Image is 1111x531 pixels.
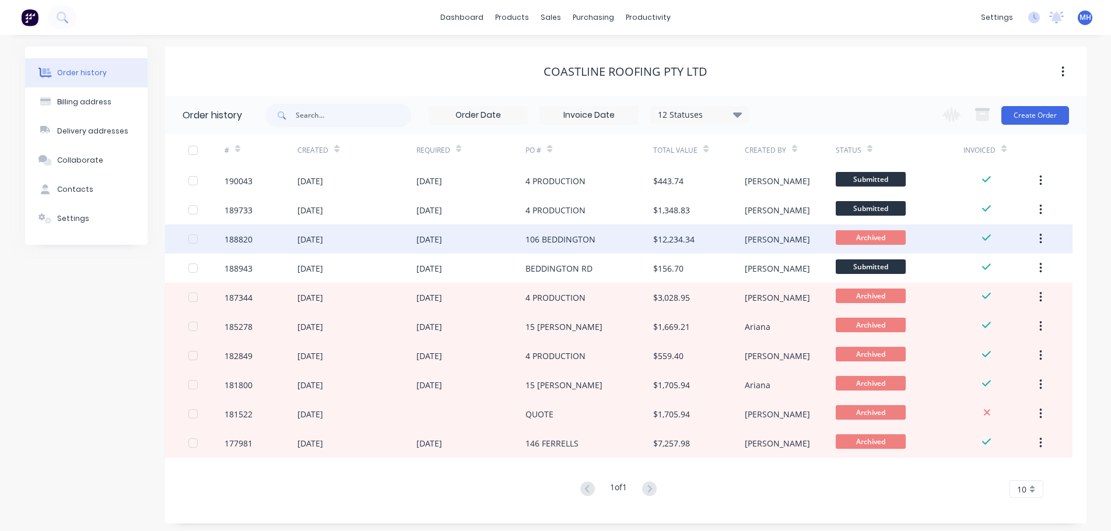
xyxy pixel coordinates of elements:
[1080,12,1091,23] span: MH
[745,350,810,362] div: [PERSON_NAME]
[525,321,602,333] div: 15 [PERSON_NAME]
[745,437,810,449] div: [PERSON_NAME]
[416,204,442,216] div: [DATE]
[836,434,906,449] span: Archived
[567,9,620,26] div: purchasing
[296,104,411,127] input: Search...
[1001,106,1069,125] button: Create Order
[525,350,586,362] div: 4 PRODUCTION
[225,321,253,333] div: 185278
[297,350,323,362] div: [DATE]
[297,233,323,245] div: [DATE]
[836,172,906,187] span: Submitted
[416,321,442,333] div: [DATE]
[25,58,148,87] button: Order history
[653,204,690,216] div: $1,348.83
[651,108,749,121] div: 12 Statuses
[525,262,593,275] div: BEDDINGTON RD
[25,117,148,146] button: Delivery addresses
[963,134,1036,166] div: Invoiced
[836,134,963,166] div: Status
[1017,483,1026,495] span: 10
[25,146,148,175] button: Collaborate
[57,155,103,166] div: Collaborate
[963,145,996,156] div: Invoiced
[25,204,148,233] button: Settings
[225,134,297,166] div: #
[745,134,836,166] div: Created By
[416,175,442,187] div: [DATE]
[57,97,111,107] div: Billing address
[434,9,489,26] a: dashboard
[416,379,442,391] div: [DATE]
[25,87,148,117] button: Billing address
[620,9,677,26] div: productivity
[745,204,810,216] div: [PERSON_NAME]
[416,233,442,245] div: [DATE]
[416,437,442,449] div: [DATE]
[416,350,442,362] div: [DATE]
[416,291,442,304] div: [DATE]
[525,291,586,304] div: 4 PRODUCTION
[57,126,128,136] div: Delivery addresses
[836,405,906,420] span: Archived
[297,134,416,166] div: Created
[653,350,684,362] div: $559.40
[836,289,906,303] span: Archived
[745,145,786,156] div: Created By
[525,175,586,187] div: 4 PRODUCTION
[745,233,810,245] div: [PERSON_NAME]
[836,259,906,274] span: Submitted
[525,233,595,245] div: 106 BEDDINGTON
[183,108,242,122] div: Order history
[416,262,442,275] div: [DATE]
[745,291,810,304] div: [PERSON_NAME]
[429,107,527,124] input: Order Date
[225,437,253,449] div: 177981
[836,376,906,391] span: Archived
[535,9,567,26] div: sales
[525,408,553,420] div: QUOTE
[653,134,744,166] div: Total Value
[57,213,89,224] div: Settings
[297,321,323,333] div: [DATE]
[836,318,906,332] span: Archived
[297,262,323,275] div: [DATE]
[297,408,323,420] div: [DATE]
[225,379,253,391] div: 181800
[653,145,698,156] div: Total Value
[525,379,602,391] div: 15 [PERSON_NAME]
[836,201,906,216] span: Submitted
[975,9,1019,26] div: settings
[745,408,810,420] div: [PERSON_NAME]
[297,379,323,391] div: [DATE]
[836,145,861,156] div: Status
[57,68,107,78] div: Order history
[653,233,695,245] div: $12,234.34
[653,437,690,449] div: $7,257.98
[297,145,328,156] div: Created
[489,9,535,26] div: products
[745,379,770,391] div: Ariana
[653,408,690,420] div: $1,705.94
[836,347,906,361] span: Archived
[21,9,38,26] img: Factory
[225,350,253,362] div: 182849
[653,262,684,275] div: $156.70
[544,65,707,79] div: COASTLINE ROOFING PTY LTD
[653,321,690,333] div: $1,669.21
[836,230,906,245] span: Archived
[25,175,148,204] button: Contacts
[297,175,323,187] div: [DATE]
[525,145,541,156] div: PO #
[525,437,579,449] div: 146 FERRELLS
[225,175,253,187] div: 190043
[540,107,638,124] input: Invoice Date
[525,134,653,166] div: PO #
[653,291,690,304] div: $3,028.95
[225,291,253,304] div: 187344
[653,175,684,187] div: $443.74
[225,233,253,245] div: 188820
[610,481,627,498] div: 1 of 1
[297,437,323,449] div: [DATE]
